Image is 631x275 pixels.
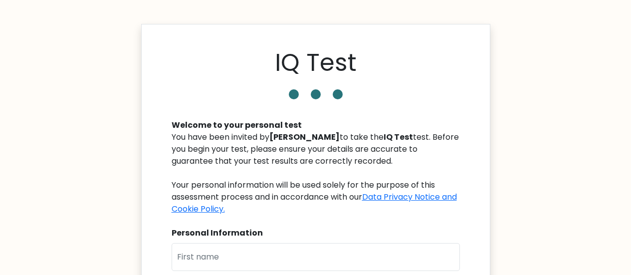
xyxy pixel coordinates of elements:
a: Data Privacy Notice and Cookie Policy. [172,191,457,215]
b: IQ Test [384,131,413,143]
b: [PERSON_NAME] [269,131,340,143]
div: Welcome to your personal test [172,119,460,131]
div: You have been invited by to take the test. Before you begin your test, please ensure your details... [172,131,460,215]
input: First name [172,243,460,271]
div: Personal Information [172,227,460,239]
h1: IQ Test [275,48,357,77]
